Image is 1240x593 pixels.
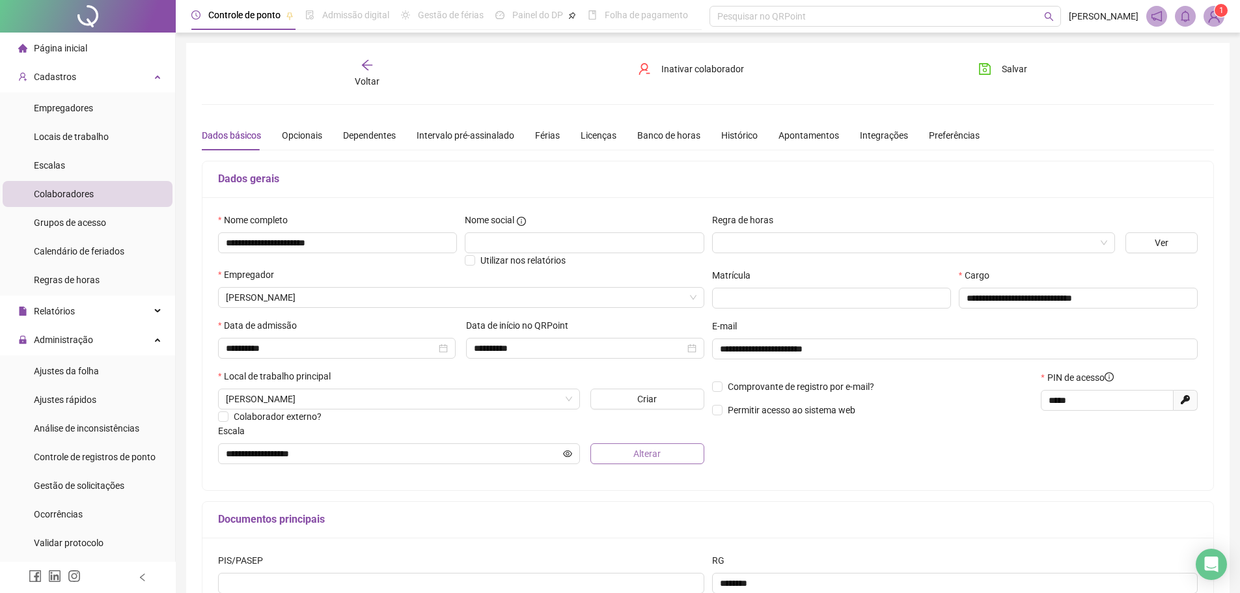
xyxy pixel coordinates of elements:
[34,131,109,142] span: Locais de trabalho
[628,59,754,79] button: Inativar colaborador
[712,268,759,283] label: Matrícula
[34,509,83,519] span: Ocorrências
[34,452,156,462] span: Controle de registros de ponto
[637,392,657,406] span: Criar
[480,255,566,266] span: Utilizar nos relatórios
[581,128,616,143] div: Licenças
[418,10,484,20] span: Gestão de férias
[34,394,96,405] span: Ajustes rápidos
[712,319,745,333] label: E-mail
[34,538,103,548] span: Validar protocolo
[34,189,94,199] span: Colaboradores
[969,59,1037,79] button: Salvar
[401,10,410,20] span: sun
[633,447,661,461] span: Alterar
[563,449,572,458] span: eye
[1069,9,1138,23] span: [PERSON_NAME]
[661,62,744,76] span: Inativar colaborador
[34,480,124,491] span: Gestão de solicitações
[1125,232,1198,253] button: Ver
[34,217,106,228] span: Grupos de acesso
[218,424,253,438] label: Escala
[218,369,339,383] label: Local de trabalho principal
[202,128,261,143] div: Dados básicos
[218,512,1198,527] h5: Documentos principais
[34,43,87,53] span: Página inicial
[34,366,99,376] span: Ajustes da folha
[417,128,514,143] div: Intervalo pré-assinalado
[355,76,379,87] span: Voltar
[535,128,560,143] div: Férias
[1155,236,1168,250] span: Ver
[978,62,991,76] span: save
[191,10,200,20] span: clock-circle
[234,411,322,422] span: Colaborador externo?
[568,12,576,20] span: pushpin
[34,103,93,113] span: Empregadores
[18,335,27,344] span: lock
[517,217,526,226] span: info-circle
[48,570,61,583] span: linkedin
[637,128,700,143] div: Banco de horas
[605,10,688,20] span: Folha de pagamento
[218,318,305,333] label: Data de admissão
[590,389,704,409] button: Criar
[286,12,294,20] span: pushpin
[1196,549,1227,580] div: Open Intercom Messenger
[18,44,27,53] span: home
[588,10,597,20] span: book
[282,128,322,143] div: Opcionais
[1002,62,1027,76] span: Salvar
[34,423,139,434] span: Análise de inconsistências
[778,128,839,143] div: Apontamentos
[226,288,696,307] span: JOANA MARIA DO NASCIMENTO ARAUJO
[495,10,504,20] span: dashboard
[1151,10,1163,22] span: notification
[208,10,281,20] span: Controle de ponto
[590,443,704,464] button: Alterar
[638,62,651,76] span: user-delete
[361,59,374,72] span: arrow-left
[18,307,27,316] span: file
[860,128,908,143] div: Integrações
[512,10,563,20] span: Painel do DP
[218,213,296,227] label: Nome completo
[18,72,27,81] span: user-add
[29,570,42,583] span: facebook
[218,268,282,282] label: Empregador
[465,213,514,227] span: Nome social
[226,389,572,409] span: JOANA MARIA DO NASCIMENTO ARAÚJO
[1219,6,1224,15] span: 1
[929,128,980,143] div: Preferências
[721,128,758,143] div: Histórico
[712,553,733,568] label: RG
[305,10,314,20] span: file-done
[1047,370,1114,385] span: PIN de acesso
[34,306,75,316] span: Relatórios
[712,213,782,227] label: Regra de horas
[466,318,577,333] label: Data de início no QRPoint
[1179,10,1191,22] span: bell
[138,573,147,582] span: left
[34,72,76,82] span: Cadastros
[68,570,81,583] span: instagram
[322,10,389,20] span: Admissão digital
[959,268,998,283] label: Cargo
[1044,12,1054,21] span: search
[218,171,1198,187] h5: Dados gerais
[218,553,271,568] label: PIS/PASEP
[728,405,855,415] span: Permitir acesso ao sistema web
[34,275,100,285] span: Regras de horas
[728,381,874,392] span: Comprovante de registro por e-mail?
[1204,7,1224,26] img: 91769
[34,160,65,171] span: Escalas
[34,246,124,256] span: Calendário de feriados
[1105,372,1114,381] span: info-circle
[1215,4,1228,17] sup: Atualize o seu contato no menu Meus Dados
[343,128,396,143] div: Dependentes
[34,335,93,345] span: Administração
